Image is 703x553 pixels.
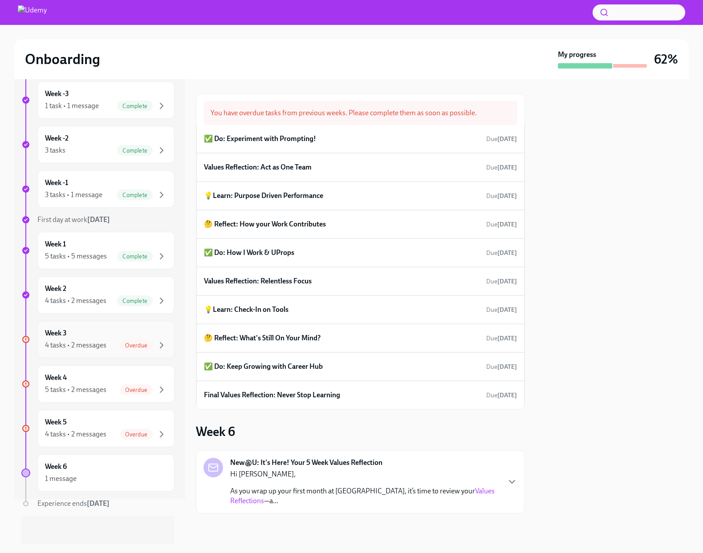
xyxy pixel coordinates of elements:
span: Overdue [120,431,153,438]
div: 5 tasks • 2 messages [45,385,106,395]
a: ✅ Do: Keep Growing with Career HubDue[DATE] [204,360,517,373]
span: August 23rd, 2025 10:00 [486,249,517,257]
span: August 23rd, 2025 10:00 [486,192,517,200]
strong: [DATE] [497,135,517,143]
span: Due [486,392,517,399]
a: 🤔 Reflect: How your Work ContributesDue[DATE] [204,218,517,231]
div: 4 tasks • 2 messages [45,340,106,350]
a: Week 24 tasks • 2 messagesComplete [21,276,175,314]
div: 1 message [45,474,77,484]
span: Due [486,306,517,314]
span: Due [486,192,517,200]
strong: [DATE] [497,249,517,257]
a: Week -13 tasks • 1 messageComplete [21,170,175,208]
strong: [DATE] [87,499,110,508]
span: August 23rd, 2025 10:00 [486,220,517,229]
a: Final Values Reflection: Never Stop LearningDue[DATE] [204,388,517,402]
p: Hi [PERSON_NAME], [230,469,500,479]
span: Complete [117,253,153,260]
h6: Week 1 [45,239,66,249]
span: Due [486,363,517,371]
a: Week 45 tasks • 2 messagesOverdue [21,365,175,403]
h6: Week 5 [45,417,67,427]
span: Complete [117,192,153,198]
h6: Week -1 [45,178,68,188]
span: Complete [117,147,153,154]
div: 3 tasks [45,145,65,155]
a: Week 34 tasks • 2 messagesOverdue [21,321,175,358]
strong: [DATE] [497,192,517,200]
span: Complete [117,103,153,109]
span: September 1st, 2025 10:00 [486,391,517,400]
h6: 🤔 Reflect: How your Work Contributes [204,219,326,229]
span: Due [486,135,517,143]
strong: [DATE] [87,215,110,224]
span: Due [486,335,517,342]
div: 1 task • 1 message [45,101,99,111]
h6: ✅ Do: How I Work & UProps [204,248,294,258]
div: You have overdue tasks from previous weeks. Please complete them as soon as possible. [203,101,517,125]
a: Week -23 tasksComplete [21,126,175,163]
p: As you wrap up your first month at [GEOGRAPHIC_DATA], it’s time to review your —a... [230,486,500,506]
span: First day at work [37,215,110,224]
span: August 30th, 2025 10:00 [486,306,517,314]
a: 💡Learn: Check-In on ToolsDue[DATE] [204,303,517,316]
h6: ✅ Do: Keep Growing with Career Hub [204,362,323,371]
a: 🤔 Reflect: What's Still On Your Mind?Due[DATE] [204,331,517,345]
h6: 💡Learn: Purpose Driven Performance [204,191,323,201]
span: Due [486,221,517,228]
a: 💡Learn: Purpose Driven PerformanceDue[DATE] [204,189,517,202]
strong: [DATE] [497,306,517,314]
strong: My progress [558,50,596,60]
strong: New@U: It's Here! Your 5 Week Values Reflection [230,458,382,468]
h6: Values Reflection: Act as One Team [204,162,312,172]
h6: ✅ Do: Experiment with Prompting! [204,134,316,144]
div: 4 tasks • 2 messages [45,296,106,306]
span: Overdue [120,387,153,393]
div: 4 tasks • 2 messages [45,429,106,439]
a: Values Reflection: Act as One TeamDue[DATE] [204,161,517,174]
span: Complete [117,298,153,304]
span: August 30th, 2025 10:00 [486,363,517,371]
span: August 16th, 2025 10:00 [486,135,517,143]
span: Due [486,164,517,171]
a: Week 54 tasks • 2 messagesOverdue [21,410,175,447]
span: Due [486,249,517,257]
h6: Week 3 [45,328,67,338]
strong: [DATE] [497,164,517,171]
span: August 25th, 2025 10:00 [486,277,517,286]
a: ✅ Do: How I Work & UPropsDue[DATE] [204,246,517,259]
a: ✅ Do: Experiment with Prompting!Due[DATE] [204,132,517,145]
h3: Week 6 [196,424,235,440]
h6: Week 6 [45,462,67,472]
h6: Week 2 [45,284,66,294]
strong: [DATE] [497,221,517,228]
h6: Final Values Reflection: Never Stop Learning [204,390,340,400]
h6: Week 4 [45,373,67,383]
h3: 62% [654,51,678,67]
h6: 💡Learn: Check-In on Tools [204,305,289,315]
span: August 30th, 2025 10:00 [486,334,517,343]
div: 3 tasks • 1 message [45,190,102,200]
h6: Values Reflection: Relentless Focus [204,276,312,286]
span: Experience ends [37,499,110,508]
a: Values Reflection: Relentless FocusDue[DATE] [204,274,517,288]
strong: [DATE] [497,335,517,342]
h2: Onboarding [25,50,100,68]
img: Udemy [18,5,47,20]
strong: [DATE] [497,363,517,371]
strong: [DATE] [497,392,517,399]
span: August 19th, 2025 10:00 [486,163,517,172]
strong: [DATE] [497,278,517,285]
a: Week 61 message [21,454,175,492]
a: Week -31 task • 1 messageComplete [21,81,175,119]
h6: 🤔 Reflect: What's Still On Your Mind? [204,333,321,343]
a: Week 15 tasks • 5 messagesComplete [21,232,175,269]
h6: Week -2 [45,133,69,143]
div: 5 tasks • 5 messages [45,251,107,261]
span: Overdue [120,342,153,349]
h6: Week -3 [45,89,69,99]
span: Due [486,278,517,285]
a: First day at work[DATE] [21,215,175,225]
